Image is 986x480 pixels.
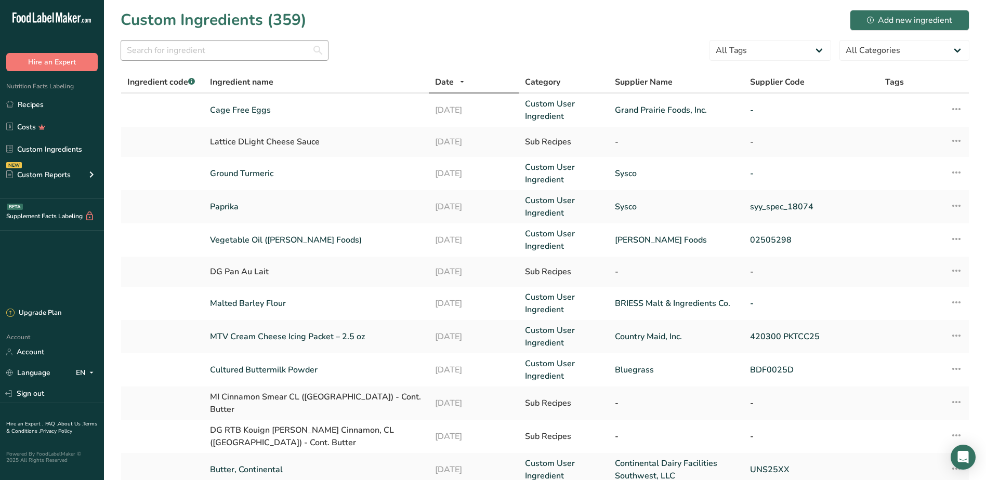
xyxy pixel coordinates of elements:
[525,430,602,443] div: Sub Recipes
[750,76,805,88] span: Supplier Code
[210,265,423,278] div: DG Pan Au Lait
[615,397,738,409] div: -
[210,201,423,213] a: Paprika
[951,445,976,470] div: Open Intercom Messenger
[750,104,873,116] a: -
[435,330,512,343] a: [DATE]
[210,76,273,88] span: Ingredient name
[615,297,738,310] a: BRIESS Malt & Ingredients Co.
[750,265,873,278] div: -
[58,420,83,428] a: About Us .
[525,76,560,88] span: Category
[615,364,738,376] a: Bluegrass
[525,194,602,219] a: Custom User Ingredient
[6,420,97,435] a: Terms & Conditions .
[435,167,512,180] a: [DATE]
[750,430,873,443] div: -
[7,204,23,210] div: BETA
[210,297,423,310] a: Malted Barley Flour
[121,8,307,32] h1: Custom Ingredients (359)
[435,76,454,88] span: Date
[867,14,952,26] div: Add new ingredient
[435,201,512,213] a: [DATE]
[210,136,423,148] div: Lattice DLight Cheese Sauce
[850,10,969,31] button: Add new ingredient
[615,234,738,246] a: [PERSON_NAME] Foods
[615,136,738,148] div: -
[525,324,602,349] a: Custom User Ingredient
[750,167,873,180] a: -
[615,430,738,443] div: -
[6,169,71,180] div: Custom Reports
[615,167,738,180] a: Sysco
[210,364,423,376] a: Cultured Buttermilk Powder
[435,234,512,246] a: [DATE]
[210,167,423,180] a: Ground Turmeric
[127,76,195,88] span: Ingredient code
[210,424,423,449] div: DG RTB Kouign [PERSON_NAME] Cinnamon, CL ([GEOGRAPHIC_DATA]) - Cont. Butter
[615,330,738,343] a: Country Maid, Inc.
[435,463,512,476] a: [DATE]
[121,40,328,61] input: Search for ingredient
[750,136,873,148] div: -
[750,330,873,343] a: 420300 PKTCC25
[210,330,423,343] a: MTV Cream Cheese Icing Packet – 2.5 oz
[525,397,602,409] div: Sub Recipes
[750,397,873,409] div: -
[435,364,512,376] a: [DATE]
[45,420,58,428] a: FAQ .
[435,430,512,443] div: [DATE]
[750,297,873,310] a: -
[210,104,423,116] a: Cage Free Eggs
[525,357,602,382] a: Custom User Ingredient
[6,162,22,168] div: NEW
[76,367,98,379] div: EN
[750,463,873,476] a: UNS25XX
[6,364,50,382] a: Language
[435,297,512,310] a: [DATE]
[750,201,873,213] a: syy_spec_18074
[615,104,738,116] a: Grand Prairie Foods, Inc.
[615,76,673,88] span: Supplier Name
[615,201,738,213] a: Sysco
[210,234,423,246] a: Vegetable Oil ([PERSON_NAME] Foods)
[210,391,423,416] div: MI Cinnamon Smear CL ([GEOGRAPHIC_DATA]) - Cont. Butter
[750,364,873,376] a: BDF0025D
[6,451,98,463] div: Powered By FoodLabelMaker © 2025 All Rights Reserved
[435,265,512,278] div: [DATE]
[40,428,72,435] a: Privacy Policy
[525,228,602,252] a: Custom User Ingredient
[210,463,423,476] a: Butter, Continental
[6,53,98,71] button: Hire an Expert
[435,397,512,409] div: [DATE]
[885,76,904,88] span: Tags
[435,136,512,148] div: [DATE]
[525,161,602,186] a: Custom User Ingredient
[525,136,602,148] div: Sub Recipes
[6,420,43,428] a: Hire an Expert .
[750,234,873,246] a: 02505298
[615,265,738,278] div: -
[525,265,602,278] div: Sub Recipes
[525,291,602,316] a: Custom User Ingredient
[525,98,602,123] a: Custom User Ingredient
[435,104,512,116] a: [DATE]
[6,308,61,318] div: Upgrade Plan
